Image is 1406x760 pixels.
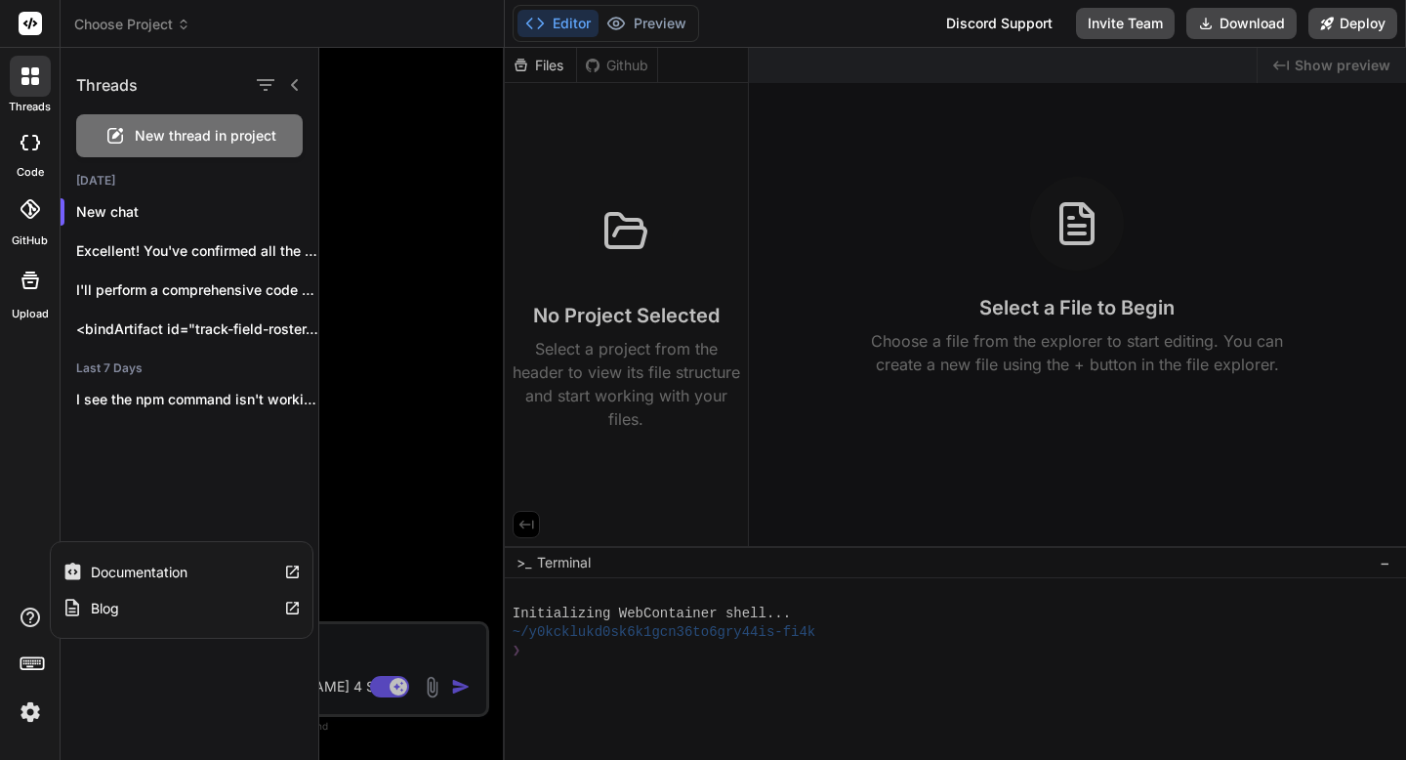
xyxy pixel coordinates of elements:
[1076,8,1175,39] button: Invite Team
[76,319,318,339] p: <bindArtifact id="track-field-roster-management" title="Track & Field Roster Management">...
[61,360,318,376] h2: Last 7 Days
[599,10,694,37] button: Preview
[9,99,51,115] label: threads
[12,306,49,322] label: Upload
[76,202,318,222] p: New chat
[76,390,318,409] p: I see the npm command isn't working...
[91,563,187,582] label: Documentation
[17,164,44,181] label: code
[61,173,318,189] h2: [DATE]
[12,232,48,249] label: GitHub
[934,8,1064,39] div: Discord Support
[14,696,47,729] img: settings
[517,10,599,37] button: Editor
[74,15,190,34] span: Choose Project
[76,241,318,261] p: Excellent! You've confirmed all the critical improvements...
[1186,8,1297,39] button: Download
[76,73,138,97] h1: Threads
[91,599,119,618] label: Blog
[135,126,276,146] span: New thread in project
[76,280,318,300] p: I'll perform a comprehensive code audit to...
[51,590,312,626] a: Blog
[51,554,312,590] a: Documentation
[1308,8,1397,39] button: Deploy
